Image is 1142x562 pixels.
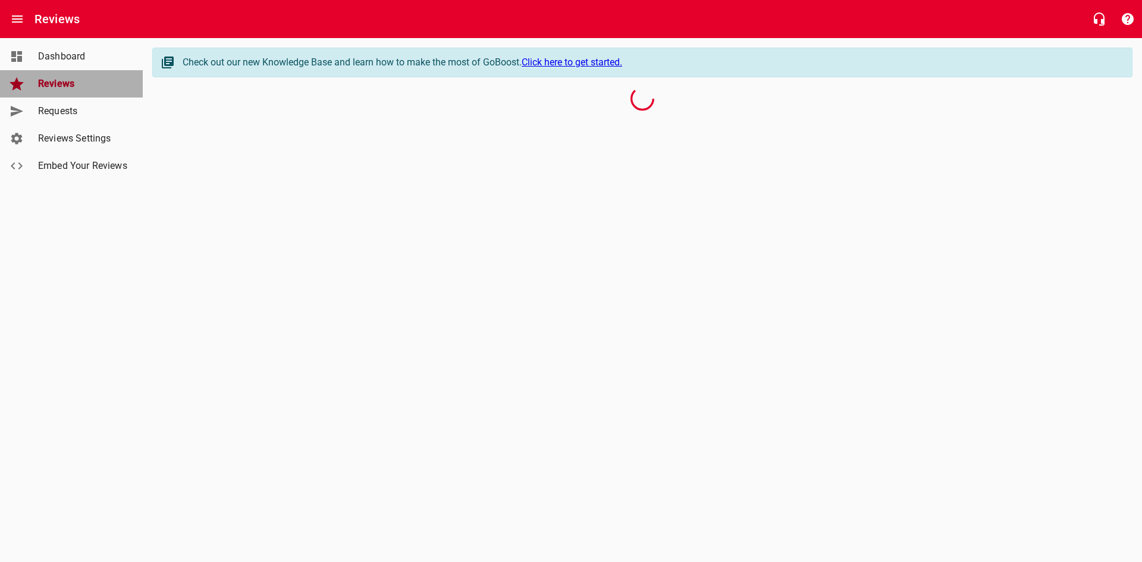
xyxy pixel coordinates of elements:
div: Check out our new Knowledge Base and learn how to make the most of GoBoost. [183,55,1120,70]
span: Reviews [38,77,128,91]
span: Requests [38,104,128,118]
span: Reviews Settings [38,131,128,146]
button: Live Chat [1085,5,1113,33]
button: Support Portal [1113,5,1142,33]
button: Open drawer [3,5,32,33]
span: Embed Your Reviews [38,159,128,173]
span: Dashboard [38,49,128,64]
h6: Reviews [34,10,80,29]
a: Click here to get started. [522,56,622,68]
